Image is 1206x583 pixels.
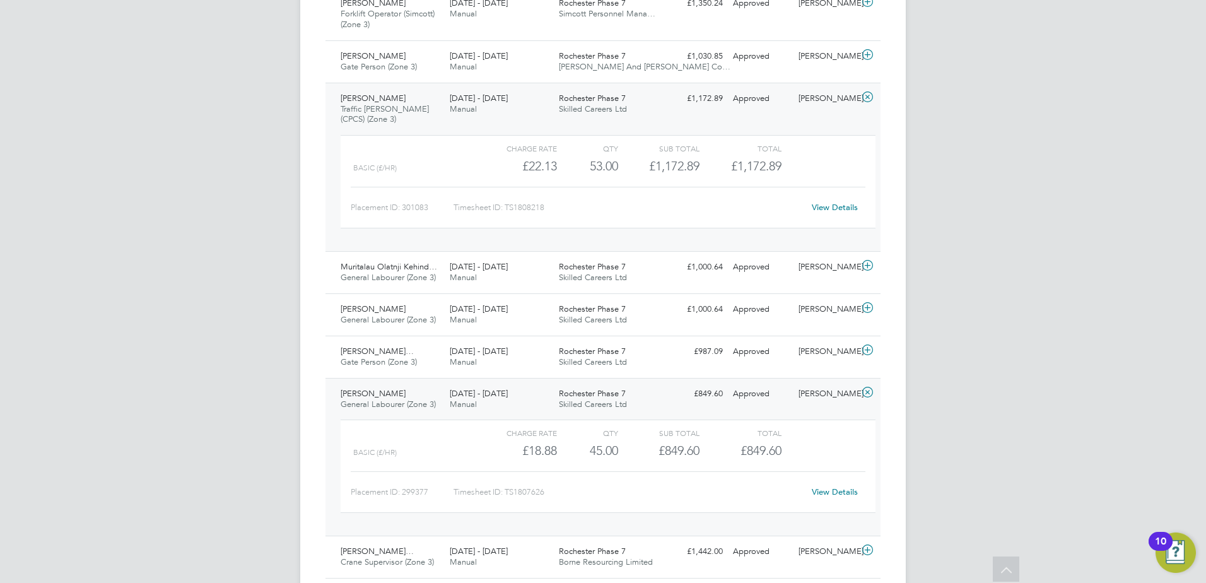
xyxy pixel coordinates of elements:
div: £18.88 [476,440,557,461]
div: [PERSON_NAME] [793,257,859,278]
span: [DATE] - [DATE] [450,50,508,61]
span: [PERSON_NAME] [341,50,406,61]
div: Charge rate [476,141,557,156]
span: General Labourer (Zone 3) [341,399,436,409]
span: Rochester Phase 7 [559,346,626,356]
span: Forklift Operator (Simcott) (Zone 3) [341,8,435,30]
div: 10 [1155,541,1166,558]
div: [PERSON_NAME] [793,88,859,109]
span: General Labourer (Zone 3) [341,314,436,325]
div: [PERSON_NAME] [793,384,859,404]
span: [DATE] - [DATE] [450,93,508,103]
div: Placement ID: 301083 [351,197,454,218]
span: Crane Supervisor (Zone 3) [341,556,434,567]
div: Approved [728,384,793,404]
div: £1,172.89 [662,88,728,109]
span: [DATE] - [DATE] [450,261,508,272]
div: £987.09 [662,341,728,362]
div: QTY [557,425,618,440]
span: [PERSON_NAME] And [PERSON_NAME] Co… [559,61,730,72]
span: Skilled Careers Ltd [559,314,627,325]
div: [PERSON_NAME] [793,341,859,362]
div: £1,442.00 [662,541,728,562]
div: 45.00 [557,440,618,461]
span: Basic (£/HR) [353,163,397,172]
span: Gate Person (Zone 3) [341,61,417,72]
span: General Labourer (Zone 3) [341,272,436,283]
a: View Details [812,202,858,213]
span: [PERSON_NAME]… [341,546,414,556]
div: £1,000.64 [662,257,728,278]
span: Manual [450,399,477,409]
div: Approved [728,341,793,362]
span: Manual [450,272,477,283]
span: [DATE] - [DATE] [450,546,508,556]
span: Gate Person (Zone 3) [341,356,417,367]
div: Charge rate [476,425,557,440]
div: £1,000.64 [662,299,728,320]
span: Rochester Phase 7 [559,388,626,399]
span: Rochester Phase 7 [559,93,626,103]
span: Borne Resourcing Limited [559,556,653,567]
div: Total [700,425,781,440]
div: Approved [728,257,793,278]
div: 53.00 [557,156,618,177]
div: Approved [728,46,793,67]
div: £1,030.85 [662,46,728,67]
div: [PERSON_NAME] [793,299,859,320]
span: Simcott Personnel Mana… [559,8,655,19]
span: Rochester Phase 7 [559,50,626,61]
div: £1,172.89 [618,156,700,177]
span: [PERSON_NAME] [341,93,406,103]
div: Sub Total [618,141,700,156]
span: Muritalau Olatnji Kehind… [341,261,437,272]
span: Skilled Careers Ltd [559,272,627,283]
div: £849.60 [662,384,728,404]
a: View Details [812,486,858,497]
span: Rochester Phase 7 [559,303,626,314]
div: Approved [728,541,793,562]
span: £849.60 [741,443,782,458]
div: £849.60 [618,440,700,461]
div: Timesheet ID: TS1808218 [454,197,804,218]
span: Manual [450,314,477,325]
span: Rochester Phase 7 [559,261,626,272]
span: Skilled Careers Ltd [559,103,627,114]
span: [DATE] - [DATE] [450,303,508,314]
span: £1,172.89 [731,158,782,174]
span: Skilled Careers Ltd [559,399,627,409]
span: Traffic [PERSON_NAME] (CPCS) (Zone 3) [341,103,429,125]
span: [DATE] - [DATE] [450,346,508,356]
div: QTY [557,141,618,156]
div: Placement ID: 299377 [351,482,454,502]
span: [DATE] - [DATE] [450,388,508,399]
div: Total [700,141,781,156]
span: Manual [450,356,477,367]
div: £22.13 [476,156,557,177]
span: Rochester Phase 7 [559,546,626,556]
div: Timesheet ID: TS1807626 [454,482,804,502]
div: Approved [728,299,793,320]
div: Sub Total [618,425,700,440]
div: Approved [728,88,793,109]
span: Manual [450,61,477,72]
span: Manual [450,103,477,114]
span: Manual [450,556,477,567]
button: Open Resource Center, 10 new notifications [1156,533,1196,573]
span: [PERSON_NAME] [341,388,406,399]
div: [PERSON_NAME] [793,46,859,67]
span: Manual [450,8,477,19]
span: Basic (£/HR) [353,448,397,457]
div: [PERSON_NAME] [793,541,859,562]
span: Skilled Careers Ltd [559,356,627,367]
span: [PERSON_NAME] [341,303,406,314]
span: [PERSON_NAME]… [341,346,414,356]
